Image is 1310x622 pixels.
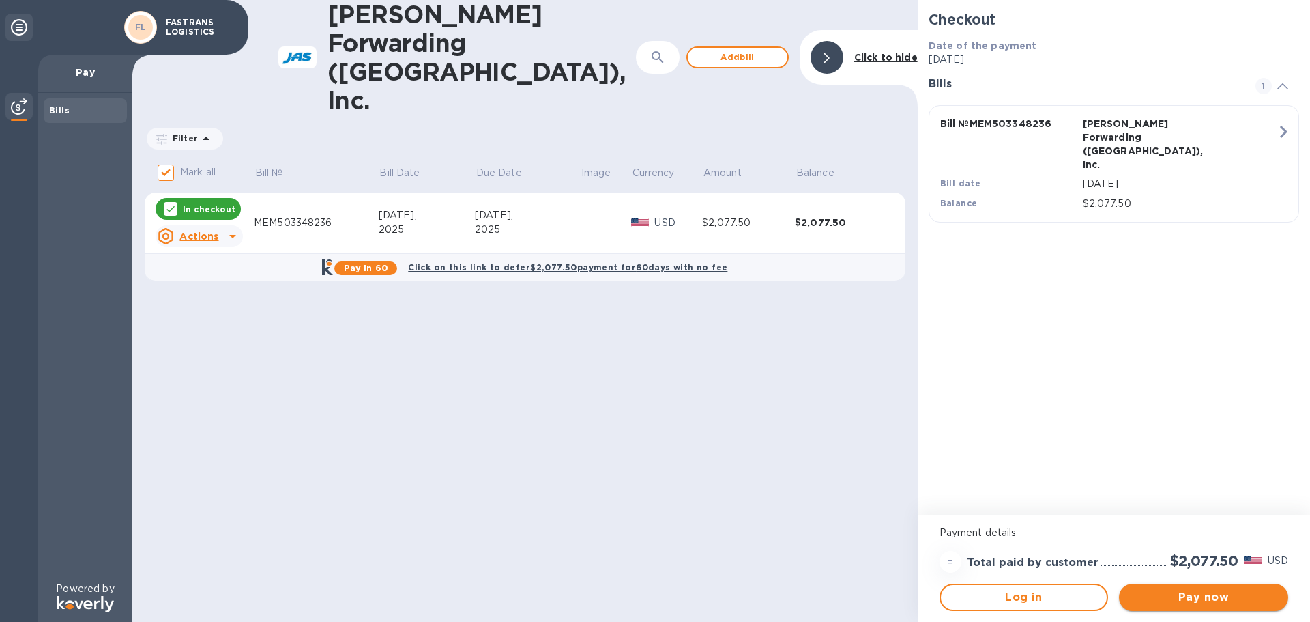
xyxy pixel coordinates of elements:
p: [DATE] [1083,177,1277,191]
div: MEM503348236 [254,216,379,230]
span: Add bill [699,49,776,66]
b: FL [135,22,147,32]
p: Mark all [180,165,216,180]
span: Bill Date [379,166,437,180]
span: Bill № [255,166,301,180]
p: [DATE] [929,53,1299,67]
img: USD [1244,556,1262,565]
div: 2025 [379,223,475,237]
img: Logo [57,596,114,612]
button: Bill №MEM503348236[PERSON_NAME] Forwarding ([GEOGRAPHIC_DATA]), Inc.Bill date[DATE]Balance$2,077.50 [929,105,1299,223]
span: Amount [703,166,759,180]
p: Amount [703,166,742,180]
h2: Checkout [929,11,1299,28]
b: Bill date [940,178,981,188]
p: Filter [167,132,198,144]
b: Pay in 60 [344,263,388,273]
span: 1 [1255,78,1272,94]
p: $2,077.50 [1083,197,1277,211]
p: FASTRANS LOGISTICS [166,18,234,37]
button: Log in [940,584,1109,611]
p: Image [581,166,611,180]
div: [DATE], [379,208,475,223]
p: In checkout [183,203,235,215]
p: Bill Date [379,166,420,180]
button: Addbill [686,46,789,68]
b: Date of the payment [929,40,1037,51]
span: Balance [796,166,852,180]
p: USD [1268,554,1288,568]
div: = [940,551,961,573]
p: Payment details [940,526,1288,540]
div: $2,077.50 [702,216,795,230]
button: Pay now [1119,584,1288,611]
b: Click to hide [854,52,918,63]
u: Actions [179,231,218,242]
p: Powered by [56,582,114,596]
p: Pay [49,66,121,79]
img: USD [631,218,650,227]
span: Due Date [476,166,540,180]
p: Bill № [255,166,283,180]
p: Balance [796,166,834,180]
h3: Bills [929,78,1239,91]
h3: Total paid by customer [967,556,1098,569]
b: Click on this link to defer $2,077.50 payment for 60 days with no fee [408,262,727,272]
div: [DATE], [475,208,580,223]
b: Bills [49,105,70,115]
span: Pay now [1130,589,1277,606]
b: Balance [940,198,978,208]
p: USD [654,216,702,230]
p: [PERSON_NAME] Forwarding ([GEOGRAPHIC_DATA]), Inc. [1083,117,1220,171]
div: $2,077.50 [795,216,888,229]
h2: $2,077.50 [1170,552,1238,569]
div: 2025 [475,223,580,237]
p: Bill № MEM503348236 [940,117,1077,130]
span: Log in [952,589,1096,606]
p: Currency [632,166,675,180]
p: Due Date [476,166,522,180]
